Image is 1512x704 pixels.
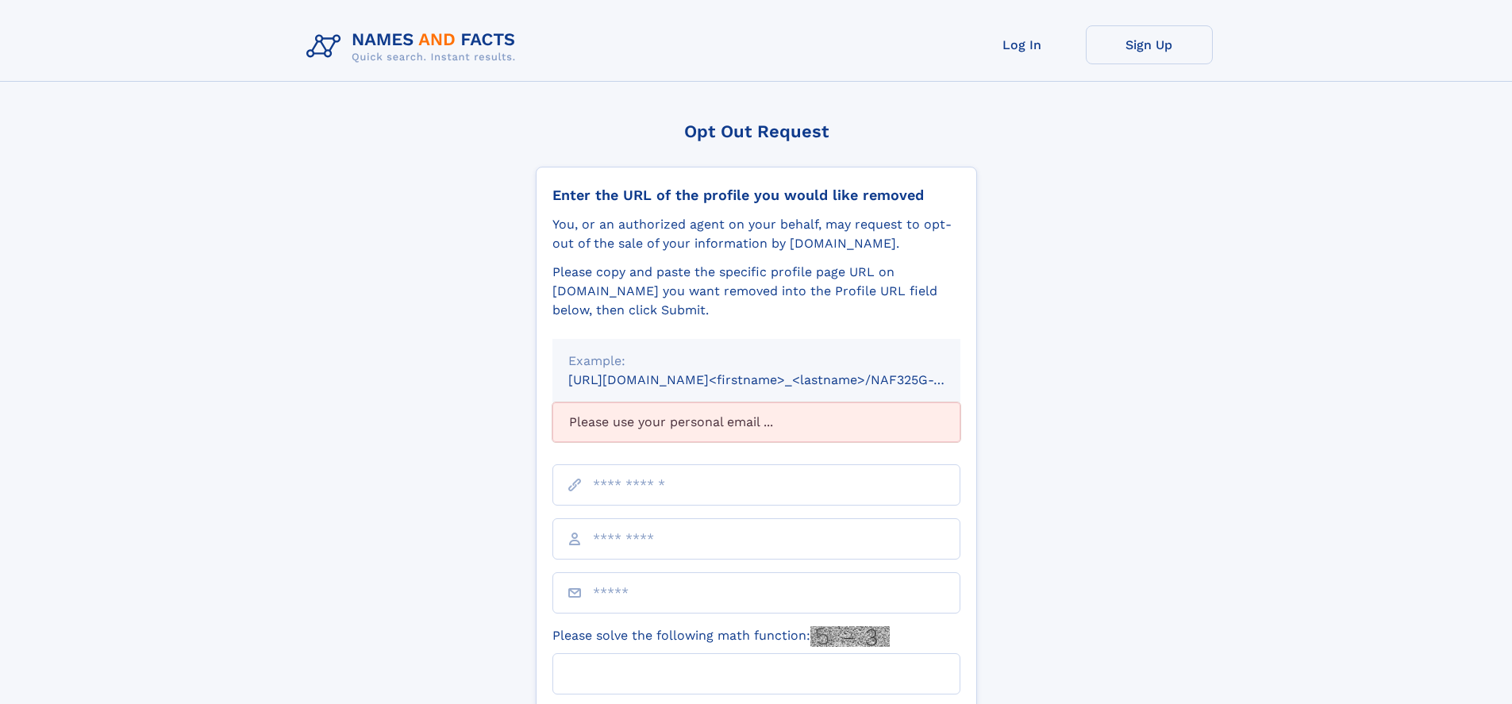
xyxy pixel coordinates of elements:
div: Please use your personal email ... [552,402,960,442]
div: Enter the URL of the profile you would like removed [552,187,960,204]
div: Please copy and paste the specific profile page URL on [DOMAIN_NAME] you want removed into the Pr... [552,263,960,320]
a: Log In [959,25,1086,64]
div: Opt Out Request [536,121,977,141]
img: Logo Names and Facts [300,25,529,68]
label: Please solve the following math function: [552,626,890,647]
small: [URL][DOMAIN_NAME]<firstname>_<lastname>/NAF325G-xxxxxxxx [568,372,991,387]
a: Sign Up [1086,25,1213,64]
div: You, or an authorized agent on your behalf, may request to opt-out of the sale of your informatio... [552,215,960,253]
div: Example: [568,352,945,371]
